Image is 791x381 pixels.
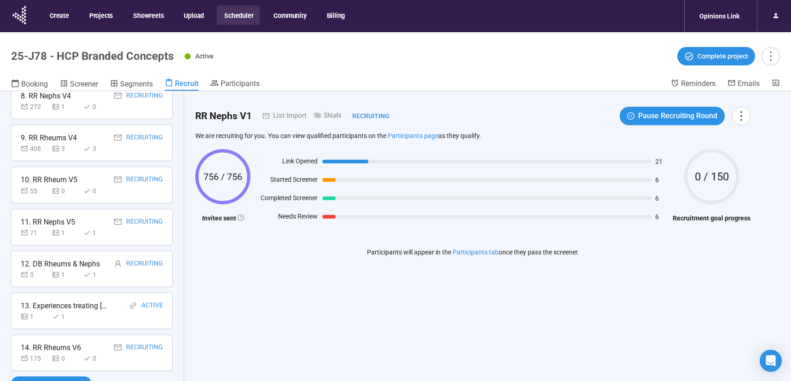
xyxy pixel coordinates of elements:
div: 71 [21,228,48,238]
div: 0 [83,186,111,196]
span: mail [114,344,122,351]
span: mail [114,134,122,141]
p: We are recruiting for you. You can view qualified participants on the as they qualify. [195,132,750,140]
span: 6 [655,214,668,220]
span: pause-circle [627,112,634,120]
a: Screener [60,79,98,91]
button: more [732,107,750,125]
button: Projects [82,6,119,25]
span: 0 / 150 [684,171,739,182]
div: 1 [83,270,111,280]
div: 175 [21,353,48,364]
div: 1 [83,228,111,238]
div: 1 [21,312,48,322]
h2: RR Nephs V1 [195,109,252,124]
a: Participants [210,79,260,90]
span: more [764,50,777,62]
span: Segments [120,80,153,88]
h4: Invites sent [195,213,250,223]
span: user [114,260,122,267]
a: Reminders [671,79,715,90]
div: Open Intercom Messenger [760,350,782,372]
span: Participants [221,79,260,88]
button: pause-circlePause Recruiting Round [620,107,725,125]
div: Completed Screener [255,193,318,207]
span: 6 [655,177,668,183]
div: List Import [269,110,307,121]
span: mail [114,92,122,99]
div: 3 [52,144,80,154]
div: Started Screener [255,174,318,188]
div: 0 [52,353,80,364]
div: 11. RR Nephs V5 [21,216,75,228]
a: Recruit [165,79,198,91]
a: Emails [727,79,760,90]
button: Community [266,6,313,25]
span: Active [195,52,214,60]
span: 21 [655,158,668,165]
div: 8. RR Nephs V4 [21,90,71,102]
div: 3 [83,144,111,154]
h1: 25-J78 - HCP Branded Concepts [11,50,174,63]
span: mail [114,218,122,225]
div: Recruiting [126,258,163,270]
span: question-circle [238,214,244,221]
button: Billing [320,6,352,25]
a: Participants tab [453,248,499,256]
div: Active [141,300,163,312]
div: Recruiting [126,216,163,228]
button: Showreels [126,6,170,25]
a: Participants page [388,132,438,139]
div: 13. Experiences treating [MEDICAL_DATA] [21,300,108,312]
div: Recruiting [126,174,163,185]
p: Participants will appear in the once they pass the screener. [367,247,579,257]
div: Opinions Link [694,7,745,25]
div: 55 [21,186,48,196]
div: 14. RR Rheums V6 [21,342,81,353]
h4: Recruitment goal progress [673,213,750,223]
span: Recruit [175,79,198,88]
span: more [735,110,747,122]
div: 1 [52,228,80,238]
span: mail [252,113,269,119]
button: Scheduler [217,6,260,25]
div: 1 [52,270,80,280]
span: 756 / 756 [195,172,250,181]
div: 10. RR Rheum V5 [21,174,77,185]
div: 12. DB Rheums & Nephs [21,258,100,270]
div: 408 [21,144,48,154]
span: link [129,302,137,309]
button: Create [42,6,76,25]
button: more [762,47,780,65]
span: mail [114,176,122,183]
button: Complete project [677,47,755,65]
span: 6 [655,195,668,202]
a: Segments [110,79,153,91]
div: $NaN [307,110,341,121]
div: 1 [52,102,80,112]
div: 0 [83,102,111,112]
div: Recruiting [341,111,390,121]
span: Reminders [681,79,715,88]
span: Screener [70,80,98,88]
button: Upload [176,6,210,25]
span: Pause Recruiting Round [638,110,717,121]
span: Complete project [698,51,748,61]
div: Recruiting [126,90,163,102]
span: Emails [738,79,760,88]
div: 272 [21,102,48,112]
div: 0 [83,353,111,364]
div: Recruiting [126,342,163,353]
div: Needs Review [255,211,318,225]
div: Link Opened [255,156,318,170]
div: 1 [52,312,80,322]
span: Booking [21,80,48,88]
div: 0 [52,186,80,196]
a: Booking [11,79,48,91]
div: 5 [21,270,48,280]
div: 9. RR Rheums V4 [21,132,77,144]
div: Recruiting [126,132,163,144]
